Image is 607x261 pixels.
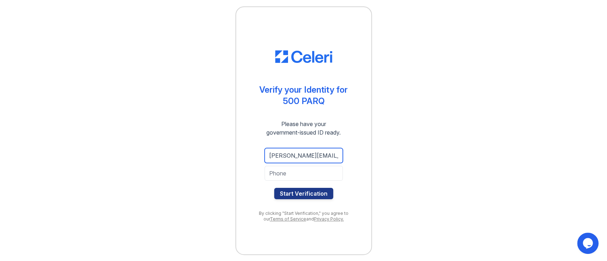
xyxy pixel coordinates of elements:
img: CE_Logo_Blue-a8612792a0a2168367f1c8372b55b34899dd931a85d93a1a3d3e32e68fde9ad4.png [275,50,332,63]
input: Email [265,148,343,163]
div: Please have your government-issued ID ready. [254,120,353,137]
a: Privacy Policy. [314,216,344,222]
iframe: chat widget [577,233,600,254]
div: Verify your Identity for 500 PARQ [259,84,348,107]
input: Phone [265,166,343,181]
div: By clicking "Start Verification," you agree to our and [250,211,357,222]
a: Terms of Service [270,216,306,222]
button: Start Verification [274,188,333,199]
